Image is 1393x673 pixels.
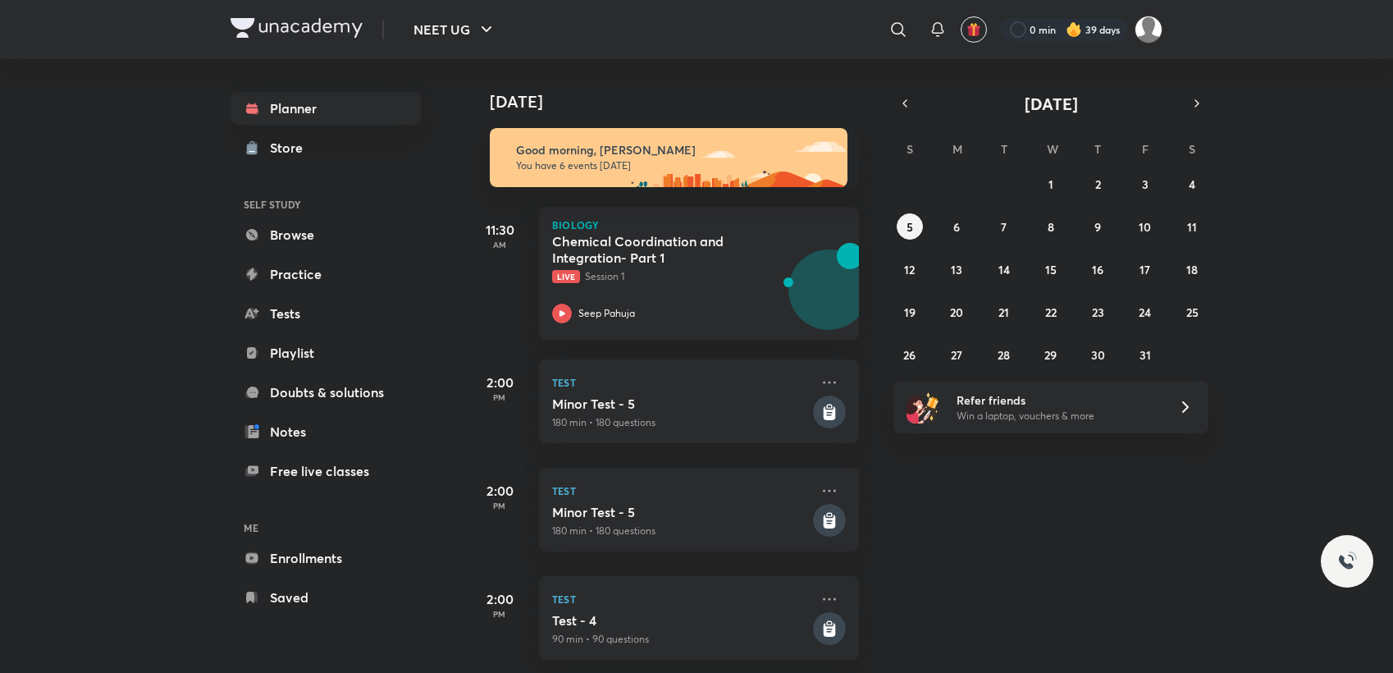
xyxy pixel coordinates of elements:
p: Biology [552,220,846,230]
p: PM [467,392,532,402]
button: October 14, 2025 [991,256,1017,282]
button: October 17, 2025 [1132,256,1158,282]
abbr: October 25, 2025 [1186,304,1199,320]
abbr: October 14, 2025 [998,262,1010,277]
abbr: October 15, 2025 [1045,262,1057,277]
abbr: October 24, 2025 [1139,304,1151,320]
button: October 2, 2025 [1085,171,1111,197]
button: October 4, 2025 [1179,171,1205,197]
abbr: October 16, 2025 [1092,262,1103,277]
abbr: October 27, 2025 [951,347,962,363]
a: Tests [231,297,421,330]
p: 180 min • 180 questions [552,524,810,538]
abbr: October 8, 2025 [1048,219,1054,235]
a: Saved [231,581,421,614]
a: Enrollments [231,542,421,575]
h5: Minor Test - 5 [552,396,810,412]
abbr: October 2, 2025 [1095,176,1101,192]
img: morning [490,128,847,187]
p: 90 min • 90 questions [552,632,810,647]
p: PM [467,609,532,619]
button: October 10, 2025 [1132,213,1158,240]
abbr: October 3, 2025 [1142,176,1149,192]
button: October 8, 2025 [1038,213,1064,240]
a: Company Logo [231,18,363,42]
button: October 15, 2025 [1038,256,1064,282]
a: Notes [231,415,421,448]
h6: Good morning, [PERSON_NAME] [516,143,833,158]
img: streak [1066,21,1082,38]
p: Seep Pahuja [578,306,635,321]
h5: 2:00 [467,373,532,392]
p: Win a laptop, vouchers & more [957,409,1158,423]
abbr: October 5, 2025 [907,219,913,235]
button: October 12, 2025 [897,256,923,282]
button: October 19, 2025 [897,299,923,325]
button: avatar [961,16,987,43]
img: Payal [1135,16,1162,43]
p: You have 6 events [DATE] [516,159,833,172]
abbr: October 6, 2025 [953,219,960,235]
abbr: October 13, 2025 [951,262,962,277]
abbr: Thursday [1094,141,1101,157]
abbr: Friday [1142,141,1149,157]
button: [DATE] [916,92,1185,115]
button: October 21, 2025 [991,299,1017,325]
button: October 3, 2025 [1132,171,1158,197]
abbr: October 29, 2025 [1044,347,1057,363]
button: October 27, 2025 [943,341,970,368]
abbr: October 26, 2025 [903,347,916,363]
h5: 2:00 [467,589,532,609]
button: October 23, 2025 [1085,299,1111,325]
button: October 9, 2025 [1085,213,1111,240]
abbr: Tuesday [1001,141,1007,157]
button: October 1, 2025 [1038,171,1064,197]
abbr: October 10, 2025 [1139,219,1151,235]
button: October 5, 2025 [897,213,923,240]
abbr: October 23, 2025 [1092,304,1104,320]
img: avatar [966,22,981,37]
button: October 30, 2025 [1085,341,1111,368]
h6: SELF STUDY [231,190,421,218]
button: October 16, 2025 [1085,256,1111,282]
p: Test [552,481,810,501]
a: Browse [231,218,421,251]
a: Store [231,131,421,164]
button: October 25, 2025 [1179,299,1205,325]
abbr: October 30, 2025 [1091,347,1105,363]
a: Free live classes [231,455,421,488]
abbr: October 31, 2025 [1140,347,1151,363]
button: October 28, 2025 [991,341,1017,368]
abbr: Saturday [1189,141,1195,157]
abbr: October 21, 2025 [998,304,1009,320]
a: Playlist [231,336,421,369]
a: Planner [231,92,421,125]
p: 180 min • 180 questions [552,415,810,430]
h6: Refer friends [957,391,1158,409]
a: Practice [231,258,421,291]
p: AM [467,240,532,250]
abbr: October 18, 2025 [1186,262,1198,277]
button: October 20, 2025 [943,299,970,325]
abbr: October 7, 2025 [1001,219,1007,235]
abbr: October 19, 2025 [904,304,916,320]
span: [DATE] [1025,93,1078,115]
abbr: October 12, 2025 [904,262,915,277]
button: October 29, 2025 [1038,341,1064,368]
p: Test [552,589,810,609]
button: October 13, 2025 [943,256,970,282]
h6: ME [231,514,421,542]
button: NEET UG [404,13,506,46]
h4: [DATE] [490,92,875,112]
abbr: October 28, 2025 [998,347,1010,363]
button: October 11, 2025 [1179,213,1205,240]
abbr: October 1, 2025 [1048,176,1053,192]
button: October 18, 2025 [1179,256,1205,282]
h5: 11:30 [467,220,532,240]
button: October 26, 2025 [897,341,923,368]
img: referral [907,391,939,423]
a: Doubts & solutions [231,376,421,409]
abbr: Wednesday [1047,141,1058,157]
abbr: October 9, 2025 [1094,219,1101,235]
img: ttu [1337,552,1357,571]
